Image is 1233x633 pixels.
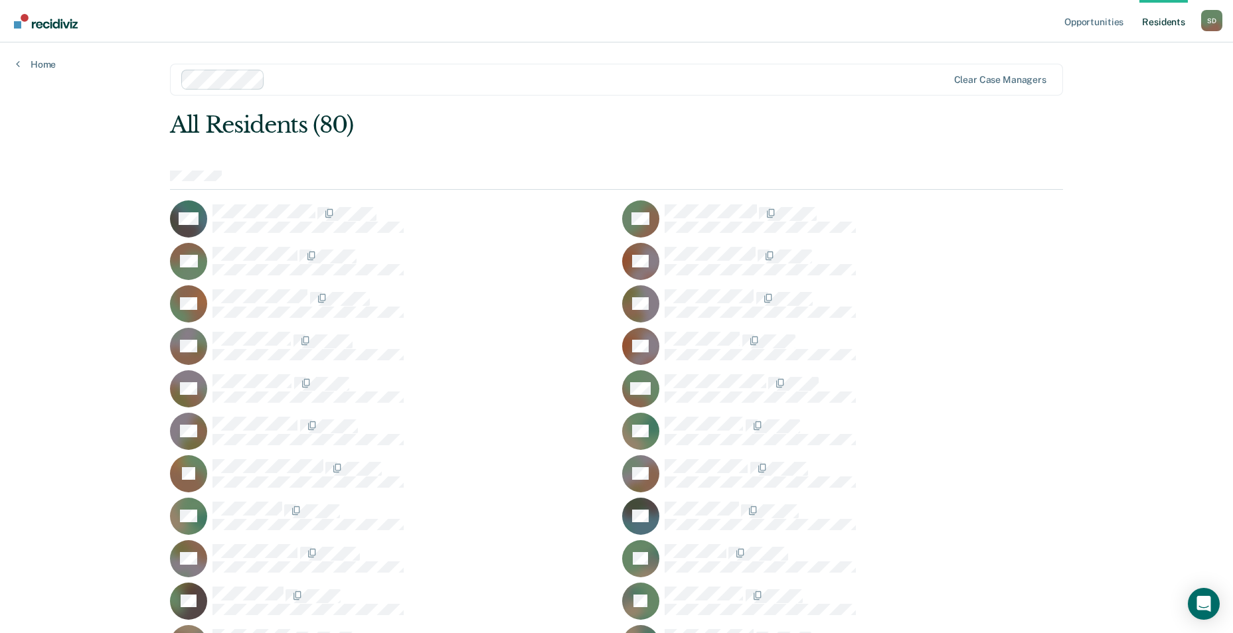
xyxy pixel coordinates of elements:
[170,111,884,139] div: All Residents (80)
[14,14,78,29] img: Recidiviz
[1188,588,1220,620] div: Open Intercom Messenger
[954,74,1046,86] div: Clear case managers
[1201,10,1222,31] div: S D
[16,58,56,70] a: Home
[1201,10,1222,31] button: Profile dropdown button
